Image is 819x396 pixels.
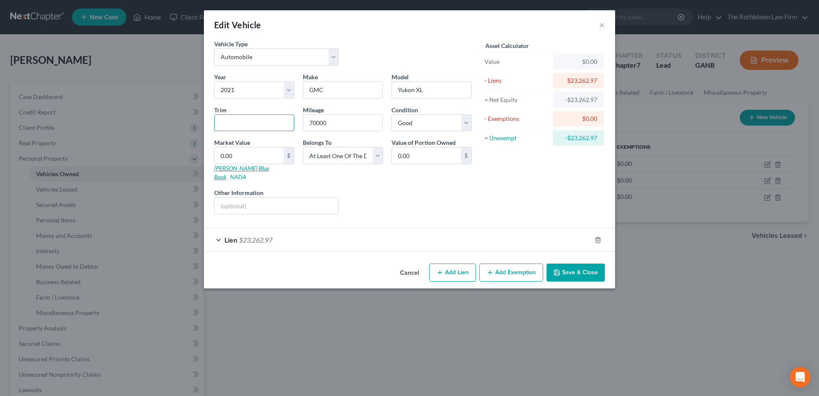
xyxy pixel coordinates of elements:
[214,138,250,147] label: Market Value
[484,114,549,123] div: - Exemptions
[303,82,383,98] input: ex. Nissan
[215,147,284,164] input: 0.00
[303,105,324,114] label: Mileage
[239,236,272,244] span: $23,262.97
[215,115,294,131] input: ex. LS, LT, etc
[214,188,263,197] label: Other Information
[484,76,549,85] div: - Liens
[224,236,237,244] span: Lien
[303,139,332,146] span: Belongs To
[484,57,549,66] div: Value
[392,82,471,98] input: ex. Altima
[214,105,227,114] label: Trim
[214,165,269,180] a: [PERSON_NAME] Blue Book
[214,39,248,48] label: Vehicle Type
[392,138,456,147] label: Value of Portion Owned
[392,147,461,164] input: 0.00
[392,72,409,81] label: Model
[547,264,605,282] button: Save & Close
[560,114,597,123] div: $0.00
[560,96,597,104] div: -$23,262.97
[392,105,418,114] label: Condition
[214,72,226,81] label: Year
[303,73,318,81] span: Make
[303,115,383,131] input: --
[599,20,605,30] button: ×
[215,198,338,214] input: (optional)
[790,367,810,387] div: Open Intercom Messenger
[230,173,246,180] a: NADA
[479,264,543,282] button: Add Exemption
[461,147,471,164] div: $
[484,96,549,104] div: = Net Equity
[284,147,294,164] div: $
[560,134,597,142] div: -$23,262.97
[560,57,597,66] div: $0.00
[560,76,597,85] div: $23,262.97
[429,264,476,282] button: Add Lien
[393,264,426,282] button: Cancel
[485,41,529,50] label: Asset Calculator
[484,134,549,142] div: = Unexempt
[214,19,261,31] div: Edit Vehicle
